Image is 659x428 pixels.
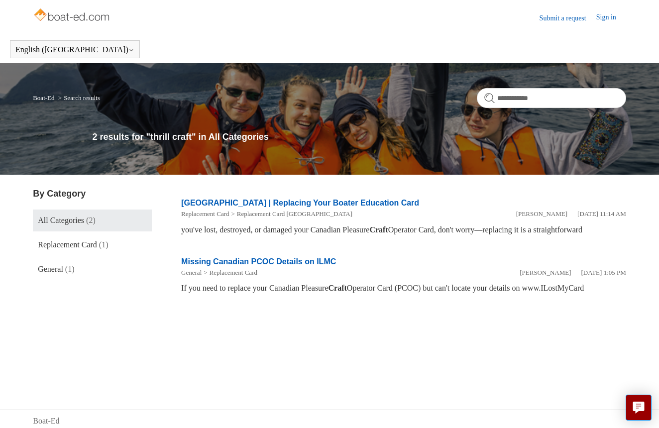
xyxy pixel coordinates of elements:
a: General [181,269,202,276]
a: [GEOGRAPHIC_DATA] | Replacing Your Boater Education Card [181,199,419,207]
span: Replacement Card [38,240,97,249]
span: General [38,265,63,273]
h1: 2 results for "thrill craft" in All Categories [92,130,626,144]
em: Craft [369,225,388,234]
li: [PERSON_NAME] [520,268,571,278]
input: Search [477,88,626,108]
li: Replacement Card [181,209,229,219]
li: Replacement Card [202,268,257,278]
a: Replacement Card [210,269,257,276]
li: Boat-Ed [33,94,56,102]
a: Missing Canadian PCOC Details on ILMC [181,257,336,266]
a: General (1) [33,258,151,280]
div: you've lost, destroyed, or damaged your Canadian Pleasure Operator Card, don't worry—replacing it... [181,224,626,236]
li: General [181,268,202,278]
em: Craft [329,284,347,292]
li: [PERSON_NAME] [516,209,567,219]
button: Live chat [626,395,652,421]
div: If you need to replace your Canadian Pleasure Operator Card (PCOC) but can't locate your details ... [181,282,626,294]
a: Submit a request [540,13,596,23]
a: All Categories (2) [33,210,151,231]
a: Replacement Card [GEOGRAPHIC_DATA] [237,210,352,217]
span: All Categories [38,216,84,224]
button: English ([GEOGRAPHIC_DATA]) [15,45,134,54]
img: Boat-Ed Help Center home page [33,6,112,26]
time: 05/22/2024, 11:14 [577,210,626,217]
a: Replacement Card [181,210,229,217]
time: 01/05/2024, 13:05 [581,269,626,276]
a: Boat-Ed [33,94,54,102]
a: Sign in [596,12,626,24]
span: (1) [99,240,109,249]
a: Replacement Card (1) [33,234,151,256]
span: (2) [86,216,96,224]
li: Search results [56,94,100,102]
h3: By Category [33,187,151,201]
a: Boat-Ed [33,415,59,427]
span: (1) [65,265,75,273]
li: Replacement Card Canada [229,209,353,219]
